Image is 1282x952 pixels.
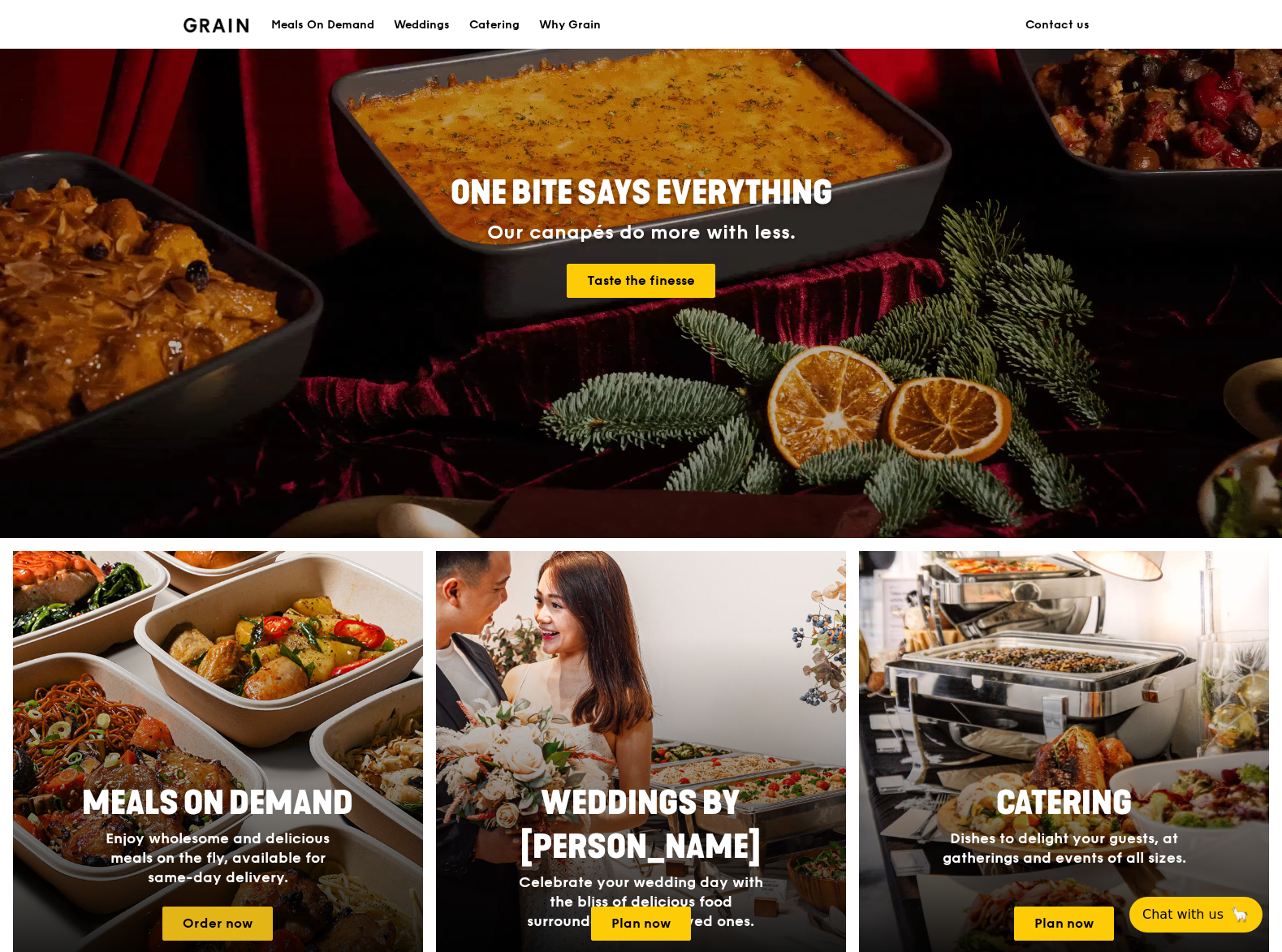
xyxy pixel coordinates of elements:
span: 🦙 [1230,905,1250,924]
a: Plan now [1014,907,1114,941]
div: Meals On Demand [271,1,374,50]
span: Meals On Demand [82,784,353,823]
a: Why Grain [529,1,611,50]
img: Grain [183,18,249,32]
span: Chat with us [1142,905,1224,924]
span: Catering [996,784,1132,823]
span: Weddings by [PERSON_NAME] [520,784,761,867]
a: Plan now [591,907,691,941]
span: Celebrate your wedding day with the bliss of delicious food surrounded by your loved ones. [519,873,763,930]
span: Dishes to delight your guests, at gatherings and events of all sizes. [943,829,1186,867]
div: Weddings [394,1,450,50]
div: Why Grain [539,1,601,50]
span: Enjoy wholesome and delicious meals on the fly, available for same-day delivery. [106,829,330,886]
div: Our canapés do more with less. [349,222,934,244]
span: ONE BITE SAYS EVERYTHING [451,174,832,213]
a: Contact us [1016,1,1099,50]
div: Catering [469,1,520,50]
a: Taste the finesse [567,264,715,298]
button: Chat with us🦙 [1129,897,1263,933]
a: Catering [460,1,529,50]
a: Weddings [384,1,460,50]
a: Order now [162,907,273,941]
